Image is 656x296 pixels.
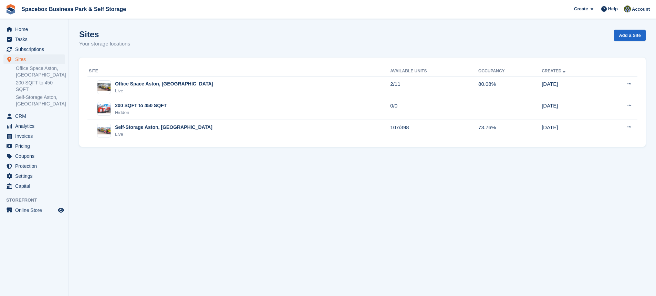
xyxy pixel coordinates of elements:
[478,66,542,77] th: Occupancy
[542,76,602,98] td: [DATE]
[608,6,618,12] span: Help
[15,181,56,191] span: Capital
[390,66,478,77] th: Available Units
[15,131,56,141] span: Invoices
[57,206,65,214] a: Preview store
[390,120,478,141] td: 107/398
[3,171,65,181] a: menu
[3,24,65,34] a: menu
[3,181,65,191] a: menu
[115,102,167,109] div: 200 SQFT to 450 SQFT
[3,141,65,151] a: menu
[15,34,56,44] span: Tasks
[16,94,65,107] a: Self-Storage Aston, [GEOGRAPHIC_DATA]
[390,98,478,120] td: 0/0
[614,30,646,41] a: Add a Site
[15,151,56,161] span: Coupons
[97,83,111,91] img: Image of Office Space Aston, Birmingham site
[115,131,212,138] div: Live
[15,24,56,34] span: Home
[542,69,567,73] a: Created
[390,76,478,98] td: 2/11
[3,34,65,44] a: menu
[632,6,650,13] span: Account
[3,161,65,171] a: menu
[3,121,65,131] a: menu
[624,6,631,12] img: sahil
[16,65,65,78] a: Office Space Aston, [GEOGRAPHIC_DATA]
[97,104,111,113] img: Image of 200 SQFT to 450 SQFT site
[478,120,542,141] td: 73.76%
[19,3,129,15] a: Spacebox Business Park & Self Storage
[478,76,542,98] td: 80.08%
[15,141,56,151] span: Pricing
[542,120,602,141] td: [DATE]
[15,44,56,54] span: Subscriptions
[115,88,213,94] div: Live
[6,197,69,204] span: Storefront
[3,111,65,121] a: menu
[3,131,65,141] a: menu
[15,111,56,121] span: CRM
[542,98,602,120] td: [DATE]
[15,54,56,64] span: Sites
[15,205,56,215] span: Online Store
[3,44,65,54] a: menu
[16,80,65,93] a: 200 SQFT to 450 SQFT
[115,80,213,88] div: Office Space Aston, [GEOGRAPHIC_DATA]
[574,6,588,12] span: Create
[15,121,56,131] span: Analytics
[115,124,212,131] div: Self-Storage Aston, [GEOGRAPHIC_DATA]
[15,171,56,181] span: Settings
[79,30,130,39] h1: Sites
[97,127,111,134] img: Image of Self-Storage Aston, Birmingham site
[3,151,65,161] a: menu
[6,4,16,14] img: stora-icon-8386f47178a22dfd0bd8f6a31ec36ba5ce8667c1dd55bd0f319d3a0aa187defe.svg
[3,205,65,215] a: menu
[79,40,130,48] p: Your storage locations
[115,109,167,116] div: Hidden
[87,66,390,77] th: Site
[3,54,65,64] a: menu
[15,161,56,171] span: Protection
